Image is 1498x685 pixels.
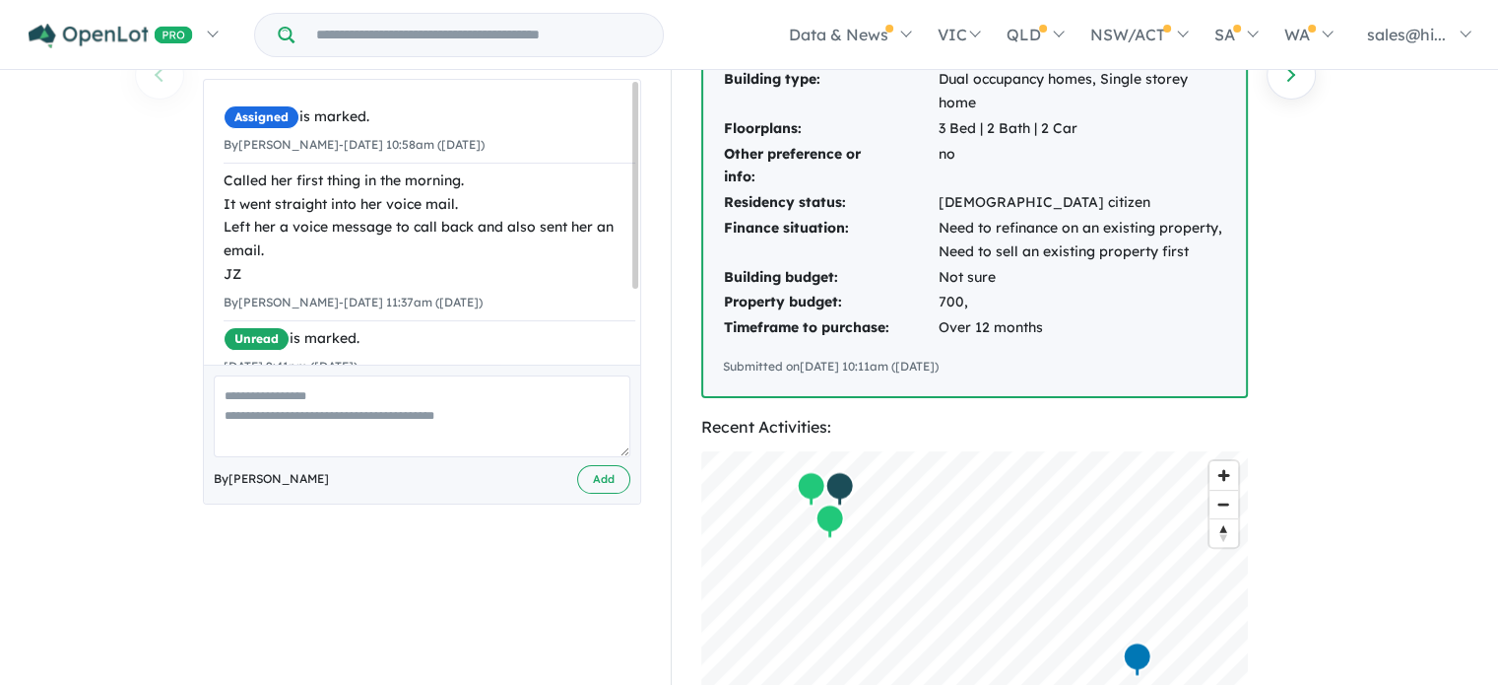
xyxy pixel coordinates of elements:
td: Other preference or info: [723,142,938,191]
td: Property budget: [723,290,938,315]
td: Finance situation: [723,216,938,265]
span: Zoom out [1209,491,1238,518]
td: 3 Bed | 2 Bath | 2 Car [938,116,1226,142]
img: Openlot PRO Logo White [29,24,193,48]
td: 700, [938,290,1226,315]
div: Map marker [814,504,844,540]
span: Assigned [224,105,299,129]
button: Add [577,465,630,494]
div: Called her first thing in the morning. It went straight into her voice mail. Left her a voice mes... [224,170,635,287]
div: is marked. [224,327,635,351]
td: Timeframe to purchase: [723,315,938,341]
td: no [938,142,1226,191]
td: [DEMOGRAPHIC_DATA] citizen [938,190,1226,216]
td: Floorplans: [723,116,938,142]
td: Not sure [938,265,1226,291]
div: Map marker [796,471,825,508]
span: Reset bearing to north [1209,519,1238,547]
div: Submitted on [DATE] 10:11am ([DATE]) [723,357,1226,377]
small: By [PERSON_NAME] - [DATE] 10:58am ([DATE]) [224,137,485,152]
span: Unread [224,327,290,351]
button: Zoom in [1209,461,1238,490]
button: Zoom out [1209,490,1238,518]
td: Residency status: [723,190,938,216]
div: is marked. [224,105,635,129]
span: sales@hi... [1367,25,1446,44]
td: Over 12 months [938,315,1226,341]
div: Map marker [1122,642,1151,678]
span: By [PERSON_NAME] [214,469,329,489]
div: Map marker [824,471,854,508]
small: By [PERSON_NAME] - [DATE] 11:37am ([DATE]) [224,295,483,309]
td: Building budget: [723,265,938,291]
input: Try estate name, suburb, builder or developer [298,14,659,56]
button: Reset bearing to north [1209,518,1238,547]
div: Recent Activities: [701,414,1248,441]
td: Need to refinance on an existing property, Need to sell an existing property first [938,216,1226,265]
td: Building type: [723,67,938,116]
td: Dual occupancy homes, Single storey home [938,67,1226,116]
